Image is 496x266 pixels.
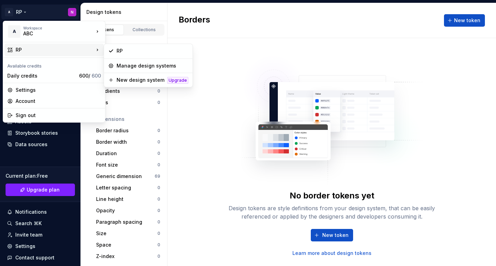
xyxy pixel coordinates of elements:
div: A [8,25,20,38]
div: New design system [117,77,164,83]
span: 600 [92,73,101,79]
div: Sign out [16,112,101,119]
div: ABC [23,30,82,37]
div: RP [16,46,94,53]
div: Workspace [23,26,94,30]
div: Manage design systems [117,62,188,69]
span: 600 / [79,73,101,79]
div: Account [16,98,101,105]
div: Settings [16,87,101,94]
div: Upgrade [167,77,188,84]
div: Available credits [5,59,104,70]
div: Daily credits [7,72,76,79]
div: RP [117,47,188,54]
